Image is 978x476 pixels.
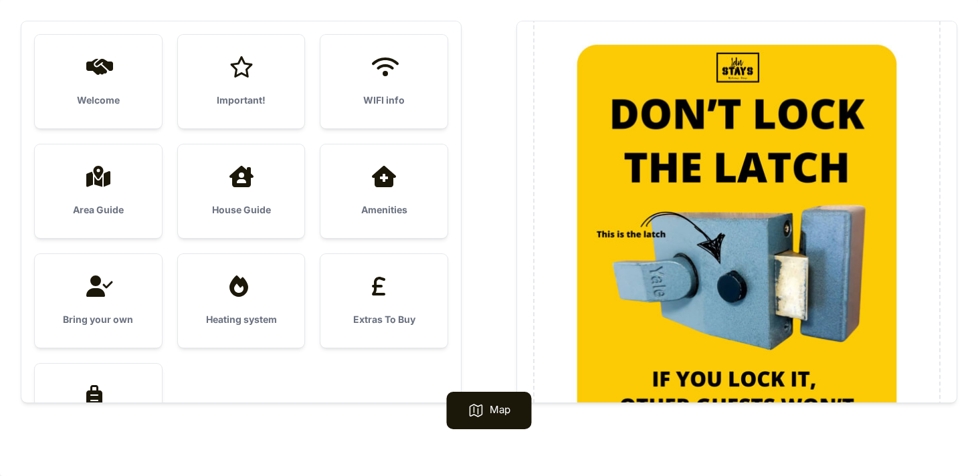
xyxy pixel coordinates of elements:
a: Extras To Buy [320,254,448,348]
h3: Amenities [342,203,426,217]
h3: Area Guide [56,203,140,217]
a: Leaving [35,364,162,457]
a: Bring your own [35,254,162,348]
p: Map [490,402,510,419]
h3: House Guide [199,203,284,217]
h3: Important! [199,94,284,107]
h3: Welcome [56,94,140,107]
a: Important! [178,35,305,128]
a: Area Guide [35,144,162,238]
a: Amenities [320,144,448,238]
h3: Heating system [199,313,284,326]
a: WIFI info [320,35,448,128]
a: Welcome [35,35,162,128]
h3: WIFI info [342,94,426,107]
h3: Extras To Buy [342,313,426,326]
a: Heating system [178,254,305,348]
a: House Guide [178,144,305,238]
h3: Bring your own [56,313,140,326]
